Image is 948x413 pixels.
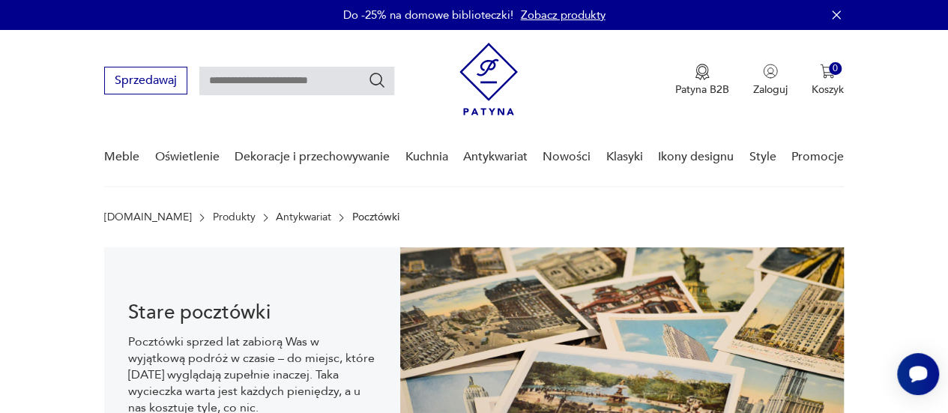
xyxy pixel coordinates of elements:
[812,64,844,97] button: 0Koszyk
[820,64,835,79] img: Ikona koszyka
[829,62,842,75] div: 0
[104,76,187,87] a: Sprzedawaj
[521,7,606,22] a: Zobacz produkty
[352,211,399,223] p: Pocztówki
[368,71,386,89] button: Szukaj
[104,128,139,186] a: Meble
[753,82,788,97] p: Zaloguj
[104,211,192,223] a: [DOMAIN_NAME]
[104,67,187,94] button: Sprzedawaj
[753,64,788,97] button: Zaloguj
[543,128,591,186] a: Nowości
[695,64,710,80] img: Ikona medalu
[749,128,776,186] a: Style
[155,128,220,186] a: Oświetlenie
[763,64,778,79] img: Ikonka użytkownika
[675,64,729,97] a: Ikona medaluPatyna B2B
[276,211,331,223] a: Antykwariat
[675,82,729,97] p: Patyna B2B
[812,82,844,97] p: Koszyk
[213,211,256,223] a: Produkty
[463,128,528,186] a: Antykwariat
[675,64,729,97] button: Patyna B2B
[606,128,643,186] a: Klasyki
[343,7,513,22] p: Do -25% na domowe biblioteczki!
[405,128,447,186] a: Kuchnia
[128,304,376,322] h1: Stare pocztówki
[235,128,390,186] a: Dekoracje i przechowywanie
[459,43,518,115] img: Patyna - sklep z meblami i dekoracjami vintage
[658,128,734,186] a: Ikony designu
[897,353,939,395] iframe: Smartsupp widget button
[791,128,844,186] a: Promocje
